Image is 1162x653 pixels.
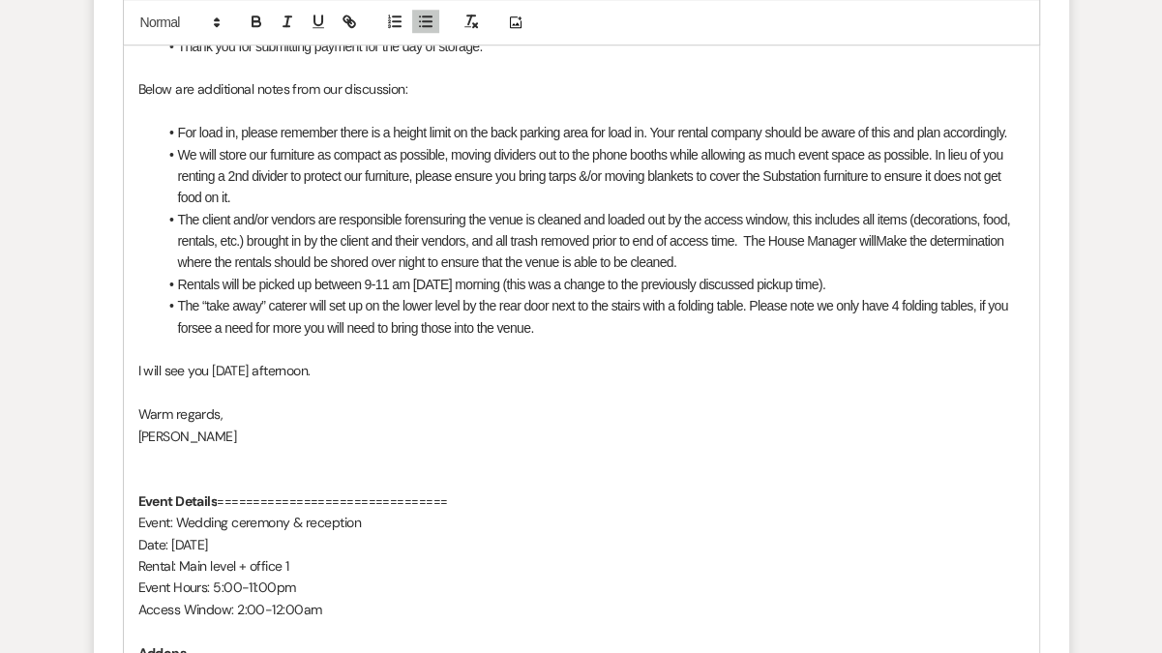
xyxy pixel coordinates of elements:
p: [PERSON_NAME] [138,426,1025,447]
li: Rentals will be picked up between 9-11 am [DATE] morning (this was a change to the previously dis... [158,274,1025,295]
strong: Event Details [138,492,218,510]
li: The “take away” caterer will set up on the lower level by the rear door next to the stairs with a... [158,295,1025,339]
p: Event Hours: 5:00-11:00pm [138,577,1025,598]
p: Rental: Main level + office 1 [138,555,1025,577]
p: Access Window: 2:00-12:00am [138,599,1025,620]
li: The client and/or vendors are responsible for Make the determination where the rentals should be ... [158,209,1025,274]
p: I will see you [DATE] afternoon. [138,360,1025,381]
span: ensuring the venue is cleaned and loaded out by the access window, this includes all items (decor... [178,212,1014,249]
li: For load in, please remember there is a height limit on the back parking area for load in. Your r... [158,122,1025,143]
p: Date: [DATE] [138,534,1025,555]
li: We will store our furniture as compact as possible, moving dividers out to the phone booths while... [158,144,1025,209]
span: ================================ [217,492,447,510]
p: Event: Wedding ceremony & reception [138,512,1025,533]
p: Below are additional notes from our discussion: [138,78,1025,100]
p: Warm regards, [138,403,1025,425]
